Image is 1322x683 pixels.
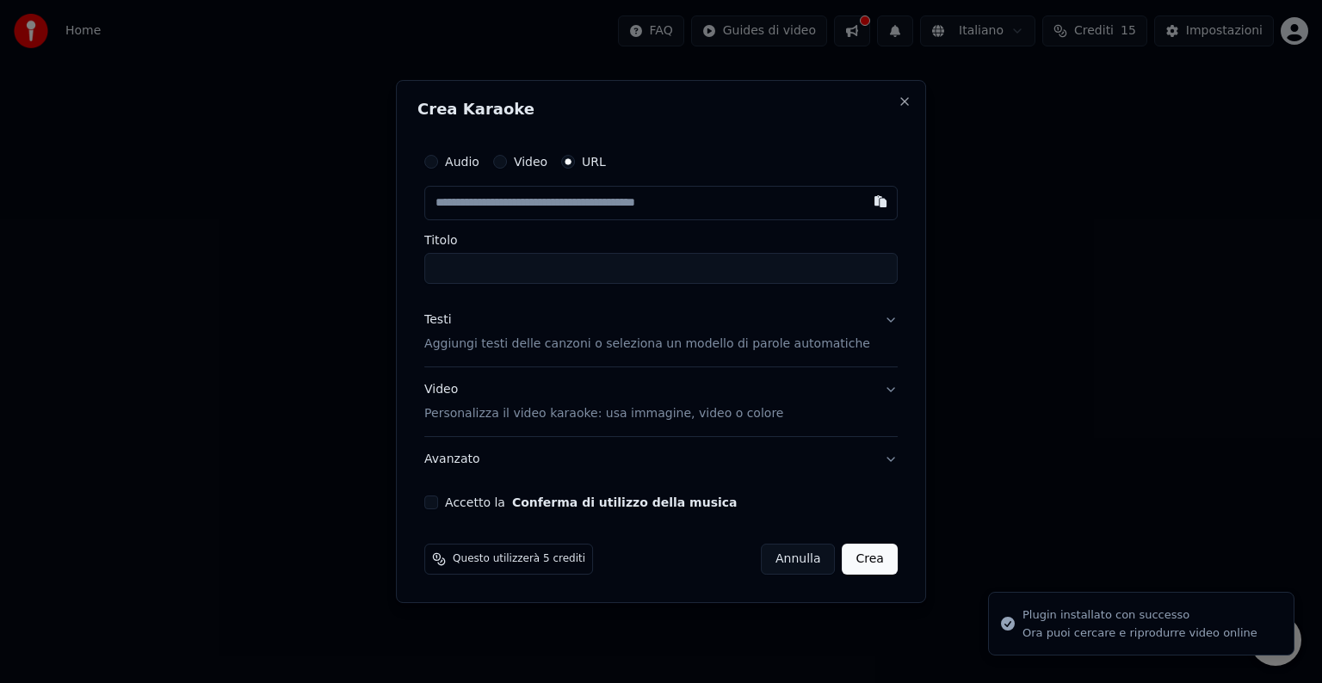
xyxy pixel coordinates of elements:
button: Avanzato [424,437,898,482]
button: VideoPersonalizza il video karaoke: usa immagine, video o colore [424,367,898,436]
p: Aggiungi testi delle canzoni o seleziona un modello di parole automatiche [424,335,870,353]
label: Audio [445,156,479,168]
div: Video [424,381,783,422]
span: Questo utilizzerà 5 crediti [453,552,585,566]
button: TestiAggiungi testi delle canzoni o seleziona un modello di parole automatiche [424,298,898,366]
button: Annulla [761,544,836,575]
label: Accetto la [445,496,737,508]
button: Crea [843,544,898,575]
h2: Crea Karaoke [417,102,905,117]
label: Titolo [424,234,898,246]
label: URL [582,156,606,168]
button: Accetto la [512,496,738,508]
p: Personalizza il video karaoke: usa immagine, video o colore [424,405,783,422]
label: Video [514,156,547,168]
div: Testi [424,311,451,329]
